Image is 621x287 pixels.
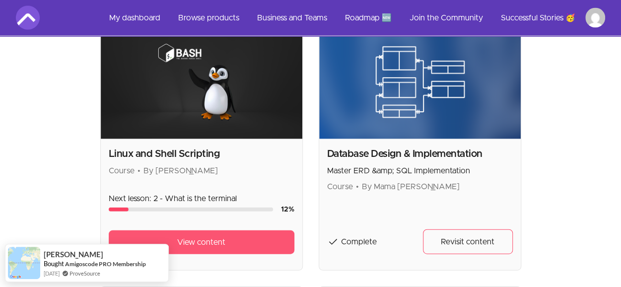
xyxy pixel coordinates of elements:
[327,183,353,191] span: Course
[441,236,494,248] span: Revisit content
[109,167,135,175] span: Course
[177,236,225,248] span: View content
[327,236,339,248] span: check
[65,260,146,268] a: Amigoscode PRO Membership
[8,247,40,279] img: provesource social proof notification image
[170,6,247,30] a: Browse products
[585,8,605,28] img: Profile image for Dimitris Madaros
[493,6,583,30] a: Successful Stories 🥳
[109,208,273,212] div: Course progress
[356,183,359,191] span: •
[402,6,491,30] a: Join the Community
[423,229,513,254] a: Revisit content
[109,147,294,161] h2: Linux and Shell Scripting
[362,183,460,191] span: By Mama [PERSON_NAME]
[44,250,103,259] span: [PERSON_NAME]
[44,269,60,278] span: [DATE]
[69,269,100,278] a: ProveSource
[101,6,605,30] nav: Main
[319,25,521,139] img: Product image for Database Design & Implementation
[327,147,513,161] h2: Database Design & Implementation
[44,260,64,268] span: Bought
[281,206,294,213] span: 12 %
[249,6,335,30] a: Business and Teams
[101,6,168,30] a: My dashboard
[143,167,218,175] span: By [PERSON_NAME]
[16,6,40,30] img: Amigoscode logo
[341,238,377,246] span: Complete
[109,193,294,205] p: Next lesson: 2 - What is the terminal
[337,6,400,30] a: Roadmap 🆕
[109,230,294,254] a: View content
[101,25,302,139] img: Product image for Linux and Shell Scripting
[327,165,513,177] p: Master ERD &amp; SQL Implementation
[138,167,140,175] span: •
